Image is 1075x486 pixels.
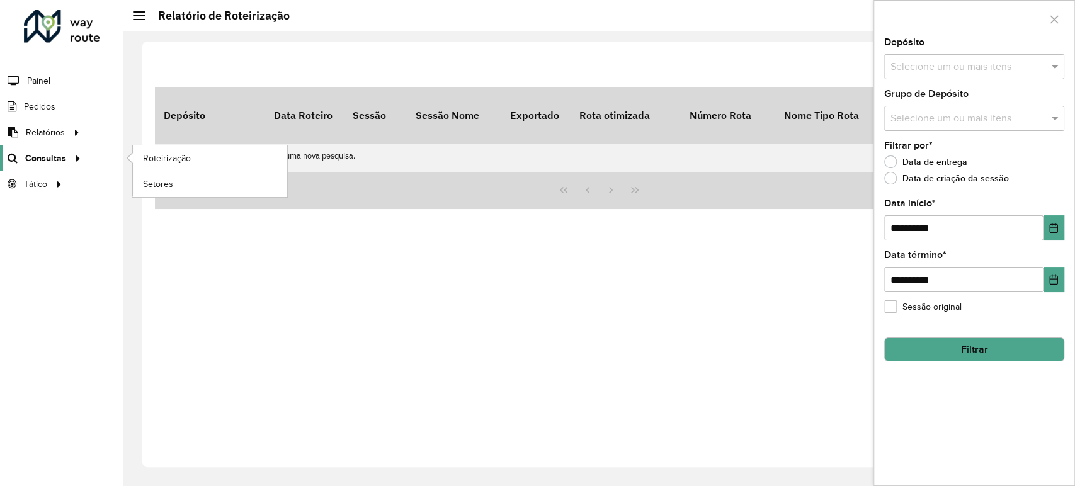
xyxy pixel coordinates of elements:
button: Choose Date [1044,215,1064,240]
label: Data de criação da sessão [884,172,1009,184]
label: Data início [884,196,936,211]
label: Filtrar por [884,138,933,153]
label: Data término [884,247,947,263]
button: Filtrar [884,337,1064,361]
label: Data de entrega [884,155,967,168]
button: Choose Date [1044,267,1064,292]
label: Depósito [884,35,924,50]
label: Sessão original [884,300,962,314]
label: Grupo de Depósito [884,86,969,101]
